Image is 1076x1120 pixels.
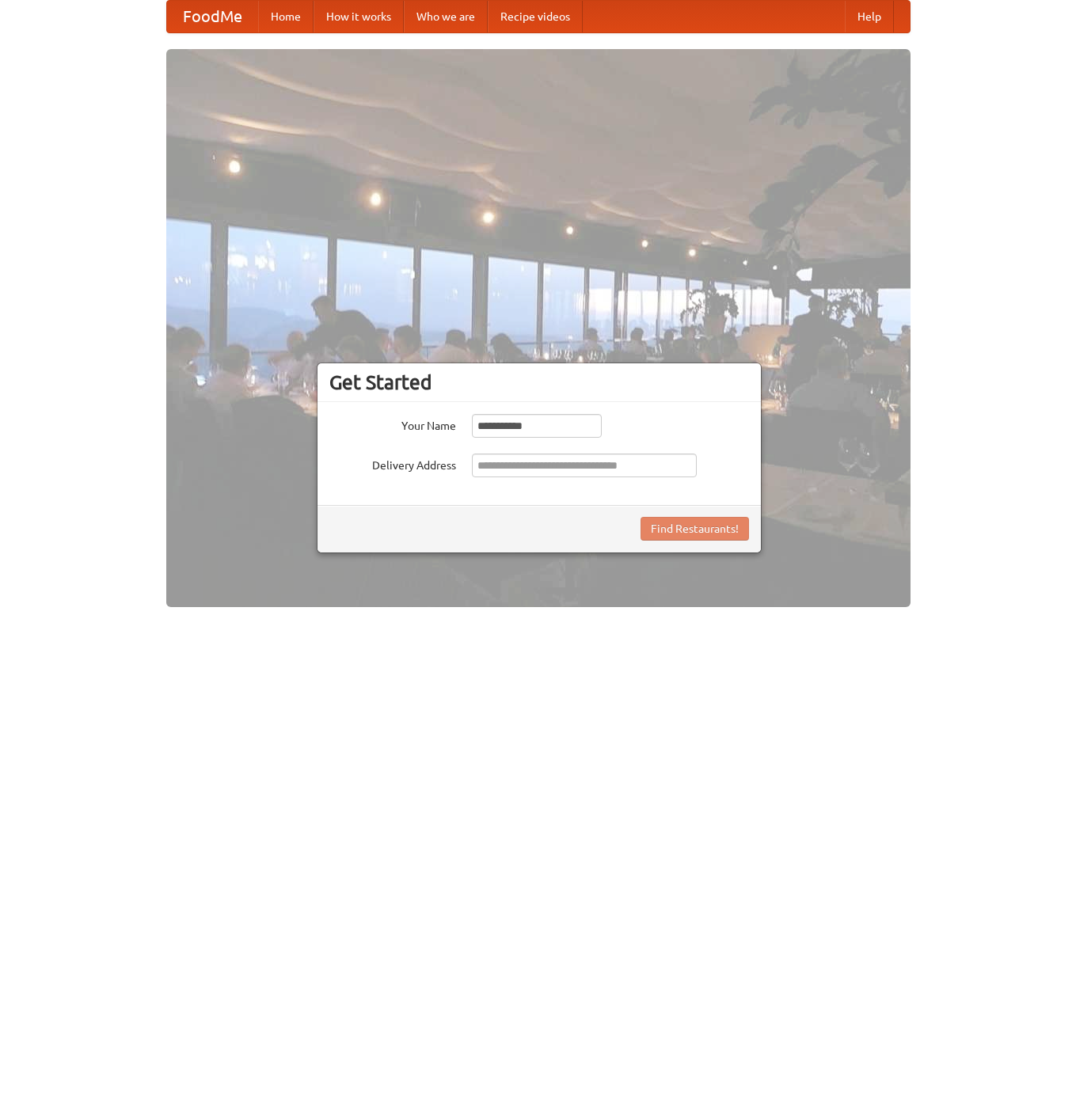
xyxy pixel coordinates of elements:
[314,1,404,32] a: How it works
[329,370,749,394] h3: Get Started
[329,454,456,473] label: Delivery Address
[641,517,749,541] button: Find Restaurants!
[167,1,258,32] a: FoodMe
[845,1,894,32] a: Help
[404,1,488,32] a: Who we are
[488,1,583,32] a: Recipe videos
[329,414,456,434] label: Your Name
[258,1,314,32] a: Home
